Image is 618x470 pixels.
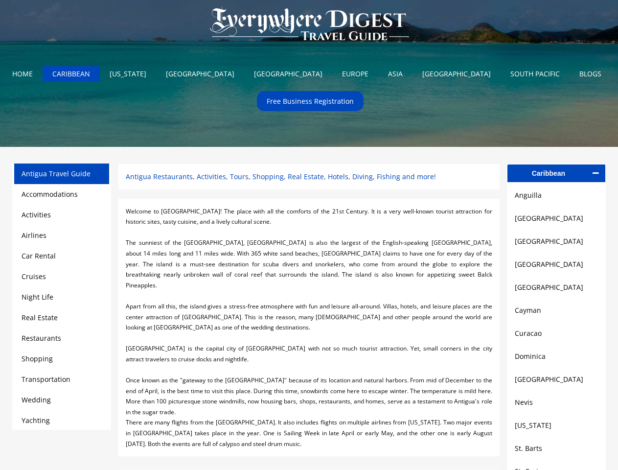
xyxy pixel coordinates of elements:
[515,212,598,224] a: [GEOGRAPHIC_DATA]
[22,251,56,260] a: Car Rental
[126,207,492,226] span: Welcome to [GEOGRAPHIC_DATA]! The place with all the comforts of the 21st Century. It is a very w...
[22,395,51,404] a: Wedding
[22,292,53,302] a: Night Life
[126,172,436,181] span: Antigua Restaurants, Activities, Tours, Shopping, Real Estate, Hotels, Diving, Fishing and more!
[22,333,61,343] a: Restaurants
[572,66,609,81] a: BLOGS
[515,443,598,454] a: St. Barts
[126,238,492,289] span: The sunniest of the [GEOGRAPHIC_DATA], [GEOGRAPHIC_DATA] is also the largest of the English-speak...
[335,66,376,81] a: EUROPE
[22,189,78,199] a: Accommodations
[515,189,598,201] a: Anguilla
[515,235,598,247] a: [GEOGRAPHIC_DATA]
[45,66,97,81] a: CARIBBEAN
[22,354,53,363] a: Shopping
[22,231,46,240] a: Airlines
[515,305,598,316] a: Cayman
[515,351,598,362] a: Dominica
[503,66,567,81] a: SOUTH PACIFIC
[126,418,492,447] span: There are many flights from the [GEOGRAPHIC_DATA]. It also includes flights on multiple airlines ...
[22,416,50,425] a: Yachting
[507,164,605,182] a: Caribbean
[515,282,598,293] a: [GEOGRAPHIC_DATA]
[22,272,46,281] a: Cruises
[415,66,498,81] a: [GEOGRAPHIC_DATA]
[22,313,58,322] a: Real Estate
[22,169,91,178] a: Antigua Travel Guide
[515,374,598,385] a: [GEOGRAPHIC_DATA]
[259,94,361,109] a: Free Business Registration
[126,302,492,331] span: Apart from all this, the island gives a stress-free atmosphere with fun and leisure all-around. V...
[247,66,330,81] a: [GEOGRAPHIC_DATA]
[102,66,154,81] a: [US_STATE]
[22,375,70,384] a: Transportation
[126,344,492,363] span: [GEOGRAPHIC_DATA] is the capital city of [GEOGRAPHIC_DATA] with not so much tourist attraction. Y...
[515,420,598,431] a: [US_STATE]
[515,258,598,270] a: [GEOGRAPHIC_DATA]
[5,66,40,81] a: HOME
[381,66,410,81] a: ASIA
[159,66,242,81] a: [GEOGRAPHIC_DATA]
[515,328,598,339] a: Curacao
[22,210,51,219] a: Activities
[126,376,492,416] span: Once known as the "gateway to the [GEOGRAPHIC_DATA]" because of its location and natural harbors....
[515,397,598,408] a: Nevis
